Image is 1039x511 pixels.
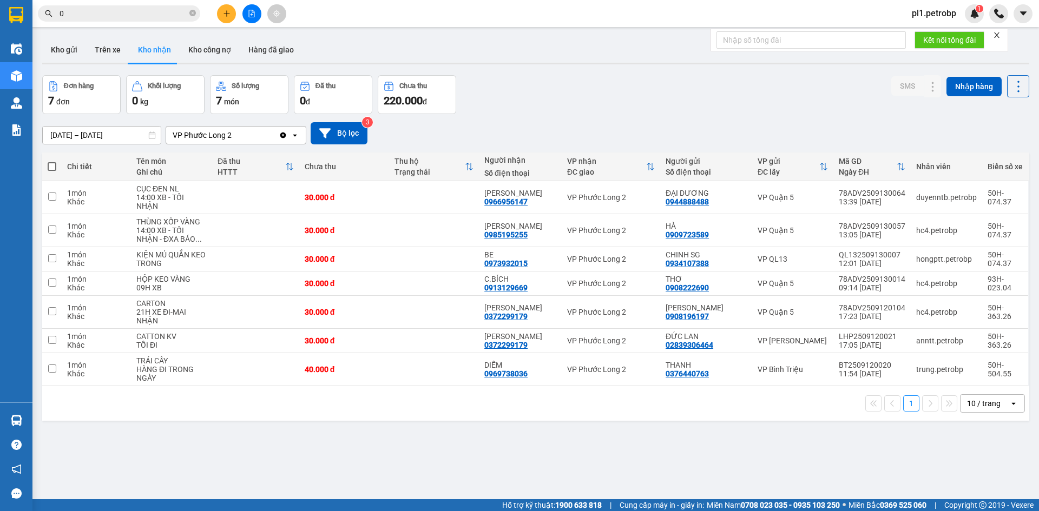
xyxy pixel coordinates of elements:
[136,332,207,341] div: CATTON KV
[484,250,556,259] div: BE
[136,226,207,243] div: 14:00 XB - TỐI NHẬN - ĐXA BÁO BÊN KHÁCH GỬI ĐỒNG Ý
[67,303,126,312] div: 1 món
[248,10,255,17] span: file-add
[988,250,1023,268] div: 50H-074.37
[752,152,833,181] th: Toggle SortBy
[916,193,977,202] div: duyenntb.petrobp
[189,10,196,16] span: close-circle
[666,341,713,349] div: 02839306464
[9,7,23,23] img: logo-vxr
[136,168,207,176] div: Ghi chú
[67,332,126,341] div: 1 món
[232,82,259,90] div: Số lượng
[305,336,384,345] div: 30.000 đ
[67,341,126,349] div: Khác
[935,499,936,511] span: |
[839,303,905,312] div: 78ADV2509120104
[394,157,465,165] div: Thu hộ
[67,250,126,259] div: 1 món
[11,488,22,499] span: message
[988,332,1023,349] div: 50H-363.26
[305,255,384,263] div: 30.000 đ
[294,75,372,114] button: Đã thu0đ
[67,189,126,197] div: 1 món
[210,75,288,114] button: Số lượng7món
[976,5,983,12] sup: 1
[758,365,828,374] div: VP Bình Triệu
[42,75,121,114] button: Đơn hàng7đơn
[60,8,187,19] input: Tìm tên, số ĐT hoặc mã đơn
[11,70,22,82] img: warehouse-icon
[994,9,1004,18] img: phone-icon
[423,97,427,106] span: đ
[666,157,747,165] div: Người gửi
[384,94,423,107] span: 220.000
[502,499,602,511] span: Hỗ trợ kỹ thuật:
[136,193,207,210] div: 14:00 XB - TỐI NHẬN
[567,157,646,165] div: VP nhận
[891,76,924,96] button: SMS
[839,189,905,197] div: 78ADV2509130064
[758,336,828,345] div: VP [PERSON_NAME]
[666,312,709,321] div: 0908196197
[43,127,161,144] input: Select a date range.
[48,94,54,107] span: 7
[758,308,828,316] div: VP Quận 5
[224,97,239,106] span: món
[1014,4,1033,23] button: caret-down
[666,332,747,341] div: ĐỨC LAN
[129,37,180,63] button: Kho nhận
[988,361,1023,378] div: 50H-504.55
[42,37,86,63] button: Kho gửi
[988,275,1023,292] div: 93H-023.04
[67,197,126,206] div: Khác
[67,369,126,378] div: Khác
[567,336,655,345] div: VP Phước Long 2
[839,197,905,206] div: 13:39 [DATE]
[267,4,286,23] button: aim
[839,361,905,369] div: BT2509120020
[484,156,556,164] div: Người nhận
[399,82,427,90] div: Chưa thu
[567,255,655,263] div: VP Phước Long 2
[484,222,556,230] div: ĐẶNG YẾN
[67,222,126,230] div: 1 món
[916,365,977,374] div: trung.petrobp
[212,152,299,181] th: Toggle SortBy
[136,184,207,193] div: CỤC ĐEN NL
[86,37,129,63] button: Trên xe
[1009,399,1018,408] svg: open
[132,94,138,107] span: 0
[666,283,709,292] div: 0908222690
[484,312,528,321] div: 0372299179
[136,275,207,283] div: HỘP KEO VÀNG
[136,217,207,226] div: THÙNG XỐP VÀNG
[484,197,528,206] div: 0966956147
[136,356,207,365] div: TRÁI CÂY
[567,168,646,176] div: ĐC giao
[136,365,207,382] div: HÀNG ĐI TRONG NGÀY
[484,361,556,369] div: DIỄM
[666,222,747,230] div: HÀ
[707,499,840,511] span: Miền Nam
[484,369,528,378] div: 0969738036
[988,303,1023,321] div: 50H-363.26
[979,501,987,509] span: copyright
[903,6,965,20] span: pl1.petrobp
[484,303,556,312] div: ANH HẢI
[839,230,905,239] div: 13:05 [DATE]
[218,157,285,165] div: Đã thu
[315,82,336,90] div: Đã thu
[300,94,306,107] span: 0
[305,193,384,202] div: 30.000 đ
[916,162,977,171] div: Nhân viên
[967,398,1001,409] div: 10 / trang
[273,10,280,17] span: aim
[136,157,207,165] div: Tên món
[988,222,1023,239] div: 50H-074.37
[923,34,976,46] span: Kết nối tổng đài
[988,189,1023,206] div: 50H-074.37
[758,255,828,263] div: VP QL13
[839,341,905,349] div: 17:05 [DATE]
[1018,9,1028,18] span: caret-down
